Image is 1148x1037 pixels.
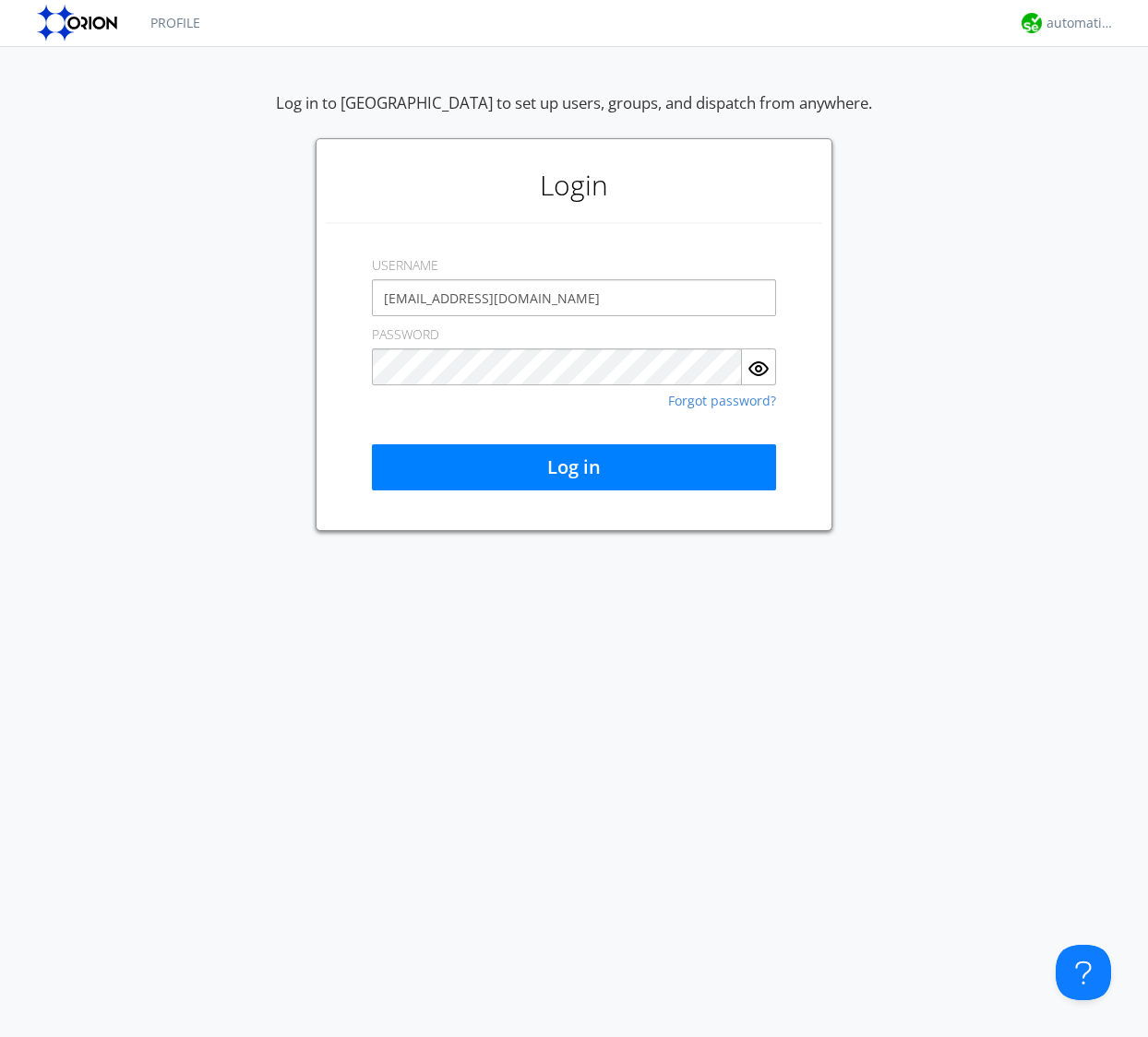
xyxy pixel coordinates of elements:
label: PASSWORD [372,325,439,344]
div: Log in to [GEOGRAPHIC_DATA] to set up users, groups, and dispatch from anywhere. [276,92,872,138]
img: d2d01cd9b4174d08988066c6d424eccd [1022,13,1042,33]
iframe: Toggle Customer Support [1056,945,1111,1000]
img: orion-labs-logo.svg [37,5,123,41]
a: Forgot password? [668,395,776,407]
img: eye.svg [747,358,770,380]
button: Show Password [742,348,776,385]
button: Log in [372,444,776,490]
h1: Login [326,148,822,222]
div: automation+atlas [1046,14,1116,32]
label: USERNAME [372,256,438,275]
input: Password [372,348,742,385]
